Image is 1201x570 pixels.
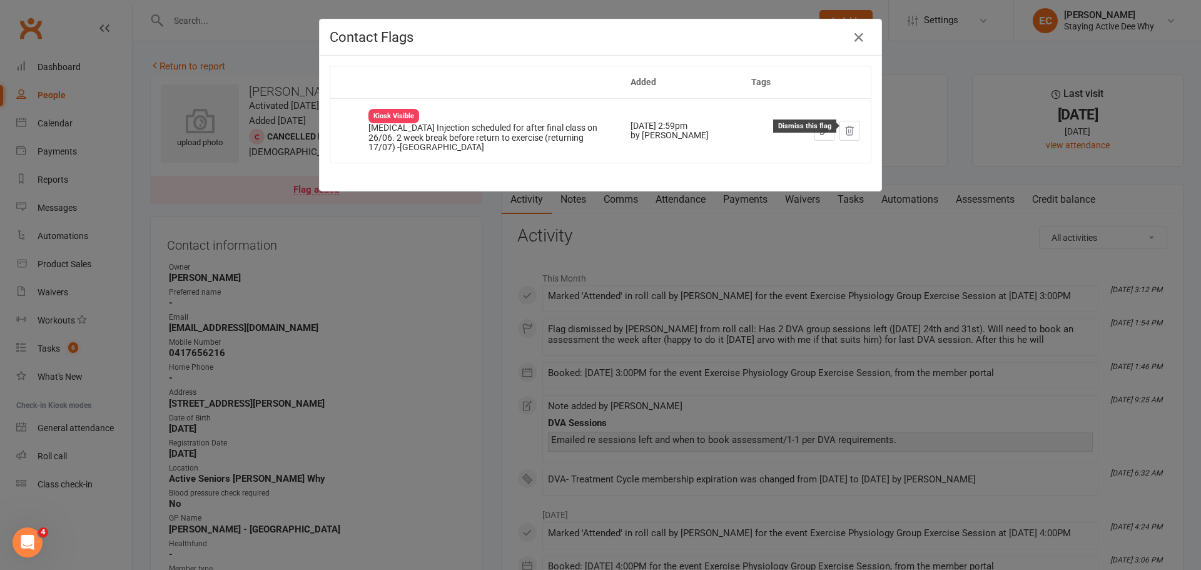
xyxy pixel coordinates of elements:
iframe: Intercom live chat [13,527,43,557]
button: Dismiss this flag [839,121,859,141]
td: [DATE] 2:59pm by [PERSON_NAME] [619,98,740,162]
div: Dismiss this flag [773,120,836,133]
th: Tags [740,66,790,98]
span: 4 [38,527,48,537]
button: Close [849,28,869,48]
h4: Contact Flags [330,29,871,45]
div: [MEDICAL_DATA] Injection scheduled for after final class on 26/06. 2 week break before return to ... [368,123,608,152]
th: Added [619,66,740,98]
div: Kiosk Visible [368,109,419,123]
